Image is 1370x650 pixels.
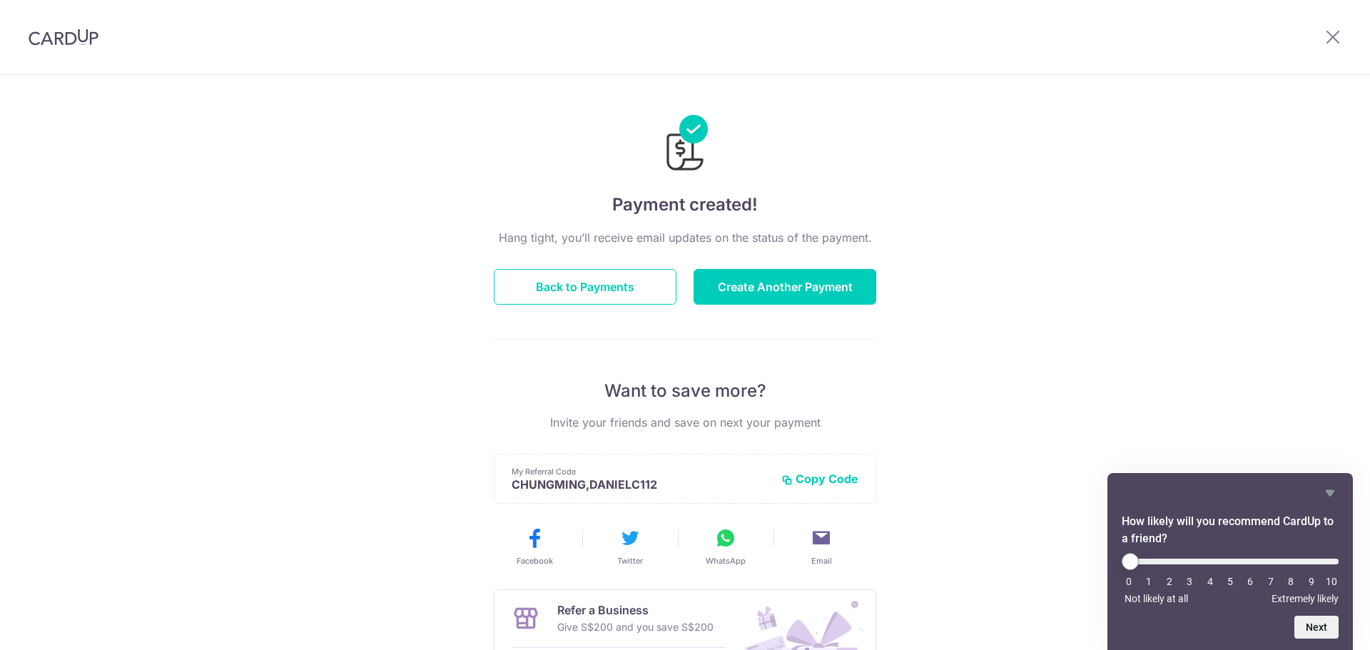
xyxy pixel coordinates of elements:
h2: How likely will you recommend CardUp to a friend? Select an option from 0 to 10, with 0 being Not... [1122,513,1339,547]
p: Hang tight, you’ll receive email updates on the status of the payment. [494,229,876,246]
p: Refer a Business [557,601,714,619]
button: Facebook [492,527,577,567]
span: Not likely at all [1125,593,1188,604]
li: 2 [1162,576,1177,587]
button: Back to Payments [494,269,676,305]
span: Twitter [617,555,643,567]
button: Copy Code [781,472,858,486]
p: My Referral Code [512,466,770,477]
h4: Payment created! [494,192,876,218]
button: Hide survey [1321,484,1339,502]
img: Payments [662,115,708,175]
p: Give S$200 and you save S$200 [557,619,714,636]
span: WhatsApp [706,555,746,567]
button: Create Another Payment [694,269,876,305]
img: CardUp [29,29,98,46]
li: 9 [1304,576,1319,587]
span: Facebook [517,555,553,567]
li: 4 [1203,576,1217,587]
li: 10 [1324,576,1339,587]
span: Extremely likely [1272,593,1339,604]
p: Invite your friends and save on next your payment [494,414,876,431]
div: How likely will you recommend CardUp to a friend? Select an option from 0 to 10, with 0 being Not... [1122,553,1339,604]
button: WhatsApp [684,527,768,567]
p: Want to save more? [494,380,876,402]
li: 0 [1122,576,1136,587]
li: 7 [1264,576,1278,587]
li: 5 [1223,576,1237,587]
div: How likely will you recommend CardUp to a friend? Select an option from 0 to 10, with 0 being Not... [1122,484,1339,639]
p: CHUNGMING,DANIELC112 [512,477,770,492]
span: Email [811,555,832,567]
li: 8 [1284,576,1298,587]
button: Twitter [588,527,672,567]
button: Email [779,527,863,567]
li: 3 [1182,576,1197,587]
button: Next question [1294,616,1339,639]
li: 1 [1142,576,1156,587]
li: 6 [1243,576,1257,587]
